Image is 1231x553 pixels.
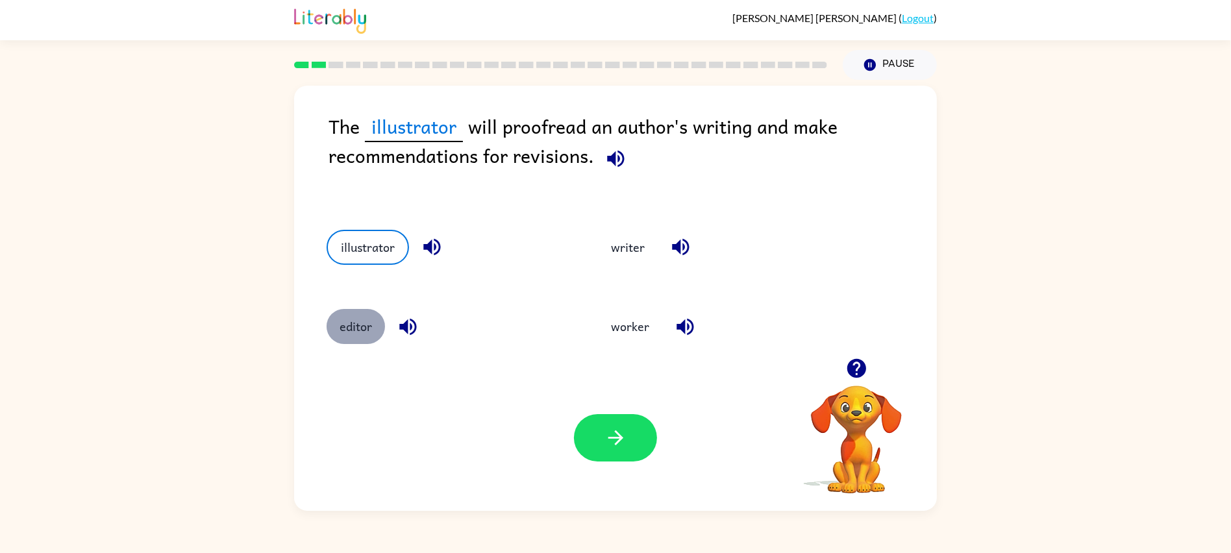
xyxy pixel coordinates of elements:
div: ( ) [732,12,937,24]
button: writer [598,230,658,265]
button: worker [598,309,662,344]
span: illustrator [365,112,463,142]
button: editor [327,309,385,344]
video: Your browser must support playing .mp4 files to use Literably. Please try using another browser. [791,365,921,495]
div: The will proofread an author's writing and make recommendations for revisions. [329,112,937,204]
a: Logout [902,12,934,24]
img: Literably [294,5,366,34]
button: Pause [843,50,937,80]
button: illustrator [327,230,409,265]
span: [PERSON_NAME] [PERSON_NAME] [732,12,899,24]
